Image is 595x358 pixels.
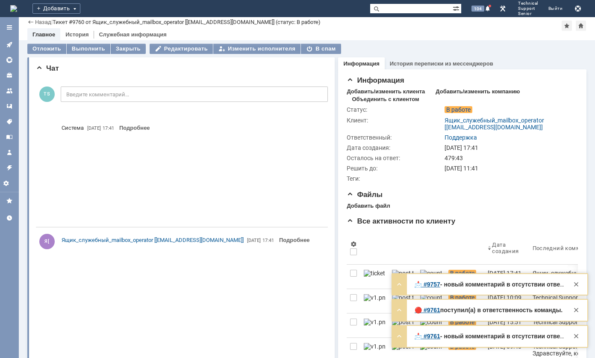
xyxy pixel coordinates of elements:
a: Шаблоны комментариев [3,99,16,113]
a: Команды и агенты [3,84,16,98]
div: Развернуть [394,331,404,341]
div: Тикет #9760 от Ящик_служебный_mailbox_operator [[EMAIL_ADDRESS][DOMAIN_NAME]] (статус: В работе) [53,19,321,25]
div: Развернуть [394,279,404,289]
div: Теги: [347,175,443,182]
span: В работе [448,270,476,277]
img: ticket_notification.png [364,270,385,277]
a: Активности [3,38,16,51]
a: 📩 #9757 [415,281,440,288]
div: Ответственный: [347,134,443,141]
a: post ticket.png [389,265,417,289]
a: post ticket.png [389,289,417,313]
span: Система [62,124,84,132]
img: logo [10,5,17,12]
span: [DATE] [87,125,101,131]
span: Файлы [347,191,383,199]
button: Сохранить лог [573,3,583,14]
div: Дата создания: [347,144,443,151]
div: Клиент: [347,117,443,124]
a: Перейти в интерфейс администратора [498,3,508,14]
div: Дата создания [492,242,518,254]
a: Правила автоматизации [3,161,16,175]
a: Перейти на домашнюю страницу [10,5,17,12]
a: Настройки [3,176,16,190]
a: Клиенты [3,69,16,82]
div: Осталось на ответ: [347,155,443,161]
a: Мой профиль [3,146,16,159]
a: Подробнее [119,125,150,131]
span: Все активности по клиенту [347,217,455,225]
span: Technical [518,1,538,6]
span: Расширенный поиск [453,4,461,12]
span: TS [39,87,55,102]
div: [DATE] 17:41 [445,144,574,151]
span: Настройки [350,241,357,248]
span: Support [518,6,538,11]
div: Добавить [32,3,80,14]
a: Ящик_служебный_mailbox_operator [[EMAIL_ADDRESS][DOMAIN_NAME]] [445,117,544,131]
img: v1.png [364,343,385,350]
span: Настройки [3,180,16,187]
a: Поддержка [445,134,477,141]
a: Подробнее [279,237,310,243]
div: Добавить/изменить компанию [436,88,520,95]
strong: поступил(а) в ответственность команды. [440,307,563,313]
div: Закрыть [571,305,581,315]
a: Общая аналитика [3,53,16,67]
a: История переписки из мессенджеров [390,60,493,67]
div: [DATE] 17:41 [488,270,521,277]
div: Добавить файл [347,203,390,209]
a: v1.png [360,289,389,313]
div: Закрыть [571,331,581,341]
a: Главное [32,31,55,38]
a: Назад [35,19,51,25]
th: Дата создания [484,232,529,265]
span: В работе [445,106,472,113]
span: Senior [518,11,538,16]
a: История [65,31,88,38]
a: Служебная информация [99,31,166,38]
span: [DATE] 11:41 [445,165,478,172]
span: Чат [36,64,59,72]
img: post ticket.png [392,270,413,277]
span: Ящик_служебный_mailbox_operator [[EMAIL_ADDRESS][DOMAIN_NAME]] [62,237,244,243]
a: Теги [3,115,16,128]
a: v1.png [360,313,389,337]
div: Сделать домашней страницей [576,21,586,31]
div: Добавить в избранное [562,21,572,31]
a: 🔴 #9761 [415,307,440,313]
span: [DATE] [247,238,261,243]
a: Информация [343,60,379,67]
a: Ящик_служебный_mailbox_operator [[EMAIL_ADDRESS][DOMAIN_NAME]] [62,236,244,245]
span: Информация [347,76,404,84]
a: 📩 #9761 [415,333,440,340]
span: 104 [471,6,484,12]
span: 17:41 [103,125,114,131]
div: Закрыть [571,279,581,289]
img: v1.png [364,319,385,325]
div: | [51,18,53,25]
div: Статус: [347,106,443,113]
div: Объединить с клиентом [352,96,419,103]
div: Здравствуйте, Технической Поддержки Служба! Ваше обращение зарегистрировано в Службе Технической ... [415,333,565,340]
span: 17:41 [262,238,274,243]
span: Система [62,125,84,131]
div: Решить до: [347,165,443,172]
div: 479:43 [445,155,574,161]
img: counter.png [420,270,442,277]
img: v1.png [364,294,385,301]
div: Добавить/изменить клиента [347,88,425,95]
a: post ticket.png [389,313,417,337]
a: ticket_notification.png [360,265,389,289]
a: База знаний [3,130,16,144]
div: Развернуть [394,305,404,315]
